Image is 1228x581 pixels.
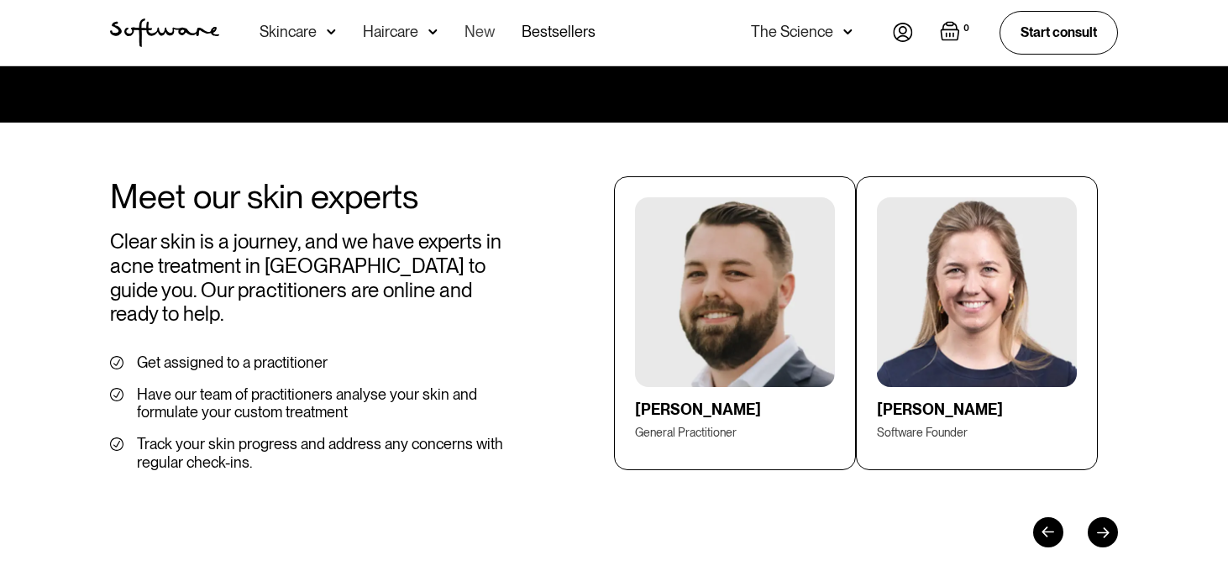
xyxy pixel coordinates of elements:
p: [PERSON_NAME] [635,400,820,419]
div: 0 [960,21,973,36]
img: arrow down [428,24,438,40]
img: Software Logo [110,18,219,47]
div: Clear skin is a journey, and we have experts in acne treatment in [GEOGRAPHIC_DATA] to guide you.... [110,230,516,327]
p: [PERSON_NAME] [877,400,1062,419]
div: Skincare [260,24,317,40]
a: home [110,18,219,47]
div: Get assigned to a practitioner [137,353,328,372]
div: Meet our skin experts [110,176,516,217]
p: General Practitioner [635,426,820,440]
img: arrow down [843,24,853,40]
img: arrow down [327,24,336,40]
div: Have our team of practitioners analyse your skin and formulate your custom treatment [137,385,516,421]
div: Haircare [363,24,418,40]
div: The Science [751,24,833,40]
div: Track your skin progress and address any concerns with regular check-ins. [137,435,516,471]
a: Open empty cart [940,21,973,44]
a: Start consult [1000,11,1118,54]
p: Software Founder [877,426,1062,440]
